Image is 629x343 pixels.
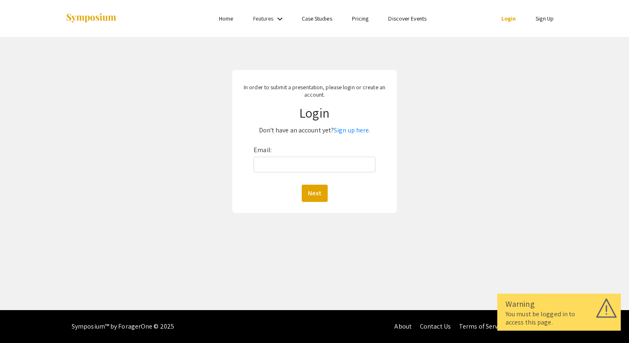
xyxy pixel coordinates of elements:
div: Warning [506,298,613,310]
h1: Login [238,105,390,121]
a: Discover Events [388,15,426,22]
div: Symposium™ by ForagerOne © 2025 [72,310,174,343]
img: Symposium by ForagerOne [65,13,117,24]
a: Login [501,15,516,22]
a: Sign up here. [334,126,370,134]
label: Email: [254,144,272,157]
p: In order to submit a presentation, please login or create an account. [238,83,390,98]
a: Pricing [352,15,369,22]
p: Don't have an account yet? [238,124,390,137]
a: Features [253,15,274,22]
div: You must be logged in to access this page. [506,310,613,327]
button: Next [302,185,328,202]
a: Case Studies [302,15,332,22]
a: Contact Us [420,322,451,331]
a: Sign Up [536,15,554,22]
a: Terms of Service [459,322,506,331]
a: About [394,322,412,331]
mat-icon: Expand Features list [275,14,285,24]
a: Home [219,15,233,22]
